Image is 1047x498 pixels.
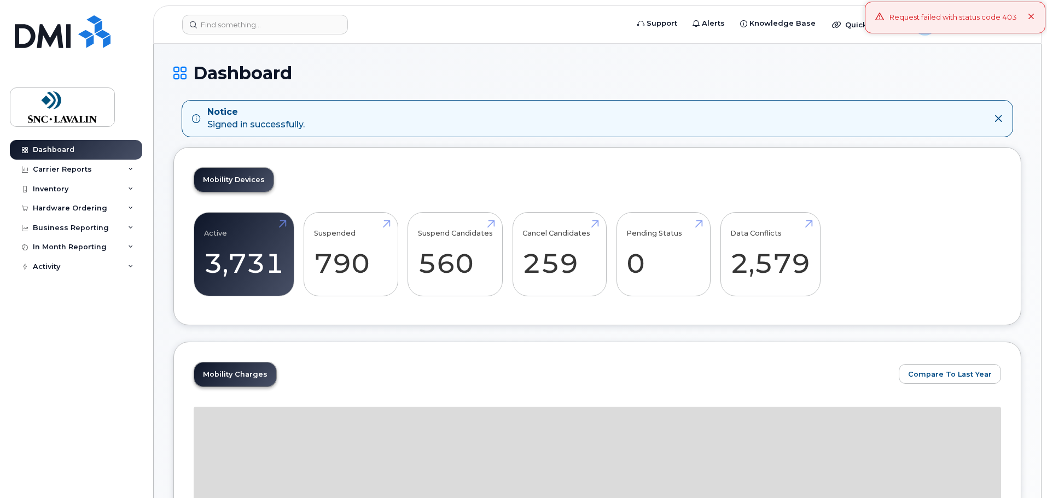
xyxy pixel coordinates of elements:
[194,362,276,386] a: Mobility Charges
[207,106,305,131] div: Signed in successfully.
[522,218,596,290] a: Cancel Candidates 259
[418,218,493,290] a: Suspend Candidates 560
[908,369,992,379] span: Compare To Last Year
[194,168,274,192] a: Mobility Devices
[626,218,700,290] a: Pending Status 0
[899,364,1001,384] button: Compare To Last Year
[207,106,305,119] strong: Notice
[314,218,388,290] a: Suspended 790
[889,12,1017,23] div: Request failed with status code 403
[173,63,1021,83] h1: Dashboard
[204,218,284,290] a: Active 3,731
[730,218,810,290] a: Data Conflicts 2,579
